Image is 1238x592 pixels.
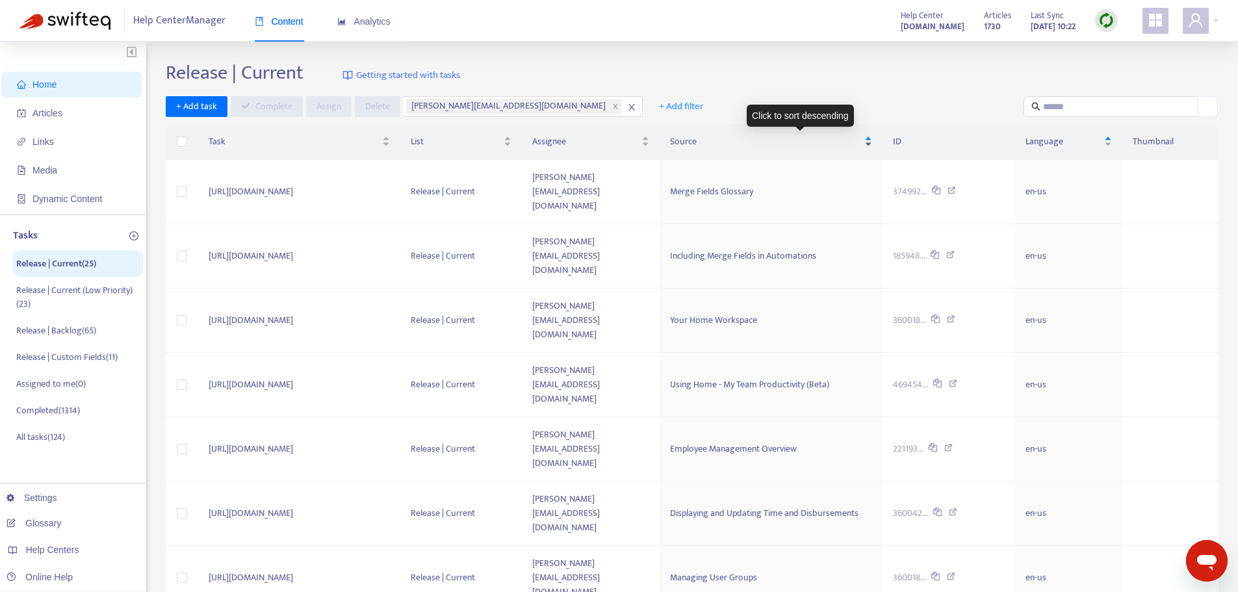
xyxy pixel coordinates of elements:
[337,17,346,26] span: area-chart
[1015,160,1122,224] td: en-us
[984,19,1001,34] strong: 1730
[133,8,226,33] span: Help Center Manager
[198,224,401,289] td: [URL][DOMAIN_NAME]
[356,68,460,83] span: Getting started with tasks
[6,518,61,528] a: Glossary
[532,135,639,149] span: Assignee
[522,289,660,353] td: [PERSON_NAME][EMAIL_ADDRESS][DOMAIN_NAME]
[17,166,26,175] span: file-image
[198,160,401,224] td: [URL][DOMAIN_NAME]
[1015,353,1122,417] td: en-us
[26,545,79,555] span: Help Centers
[1015,224,1122,289] td: en-us
[522,224,660,289] td: [PERSON_NAME][EMAIL_ADDRESS][DOMAIN_NAME]
[32,79,57,90] span: Home
[19,12,110,30] img: Swifteq
[400,482,522,546] td: Release | Current
[670,313,757,328] span: Your Home Workspace
[32,136,54,147] span: Links
[893,378,928,392] span: 469454...
[400,160,522,224] td: Release | Current
[400,289,522,353] td: Release | Current
[16,283,140,311] p: Release | Current (Low Priority) ( 23 )
[231,96,303,117] button: Complete
[16,350,118,364] p: Release | Custom Fields ( 11 )
[1031,102,1040,111] span: search
[17,109,26,118] span: account-book
[400,417,522,482] td: Release | Current
[166,96,227,117] button: + Add task
[612,103,619,110] span: close
[901,19,964,34] a: [DOMAIN_NAME]
[1015,417,1122,482] td: en-us
[13,228,38,244] p: Tasks
[893,571,926,585] span: 360018...
[984,8,1011,23] span: Articles
[670,248,816,263] span: Including Merge Fields in Automations
[1186,540,1228,582] iframe: Button to launch messaging window
[6,493,57,503] a: Settings
[198,124,401,160] th: Task
[337,16,391,27] span: Analytics
[32,194,102,204] span: Dynamic Content
[649,96,714,117] button: + Add filter
[659,99,704,114] span: + Add filter
[255,16,303,27] span: Content
[32,108,62,118] span: Articles
[1122,124,1219,160] th: Thumbnail
[400,224,522,289] td: Release | Current
[522,353,660,417] td: [PERSON_NAME][EMAIL_ADDRESS][DOMAIN_NAME]
[522,124,660,160] th: Assignee
[670,377,829,392] span: Using Home - My Team Productivity (Beta)
[306,96,352,117] button: Assign
[17,80,26,89] span: home
[901,8,944,23] span: Help Center
[1098,12,1115,29] img: sync.dc5367851b00ba804db3.png
[6,572,73,582] a: Online Help
[670,441,797,456] span: Employee Management Overview
[1148,12,1163,28] span: appstore
[17,194,26,203] span: container
[342,61,460,90] a: Getting started with tasks
[16,377,86,391] p: Assigned to me ( 0 )
[670,506,858,521] span: Displaying and Updating Time and Disbursements
[893,313,926,328] span: 360018...
[255,17,264,26] span: book
[209,135,380,149] span: Task
[355,96,400,117] button: Delete
[1015,289,1122,353] td: en-us
[198,482,401,546] td: [URL][DOMAIN_NAME]
[522,417,660,482] td: [PERSON_NAME][EMAIL_ADDRESS][DOMAIN_NAME]
[1025,135,1102,149] span: Language
[893,442,923,456] span: 221193...
[893,506,928,521] span: 360042...
[17,137,26,146] span: link
[16,430,65,444] p: All tasks ( 124 )
[129,231,138,240] span: plus-circle
[198,353,401,417] td: [URL][DOMAIN_NAME]
[893,185,927,199] span: 374992...
[16,404,80,417] p: Completed ( 1314 )
[166,61,303,84] h2: Release | Current
[1031,19,1076,34] strong: [DATE] 10:22
[893,249,925,263] span: 185948...
[16,324,96,337] p: Release | Backlog ( 65 )
[411,135,501,149] span: List
[522,160,660,224] td: [PERSON_NAME][EMAIL_ADDRESS][DOMAIN_NAME]
[342,70,353,81] img: image-link
[198,417,401,482] td: [URL][DOMAIN_NAME]
[670,135,862,149] span: Source
[411,99,610,114] span: [PERSON_NAME][EMAIL_ADDRESS][DOMAIN_NAME]
[1015,482,1122,546] td: en-us
[176,99,217,114] span: + Add task
[16,257,96,270] p: Release | Current ( 25 )
[1031,8,1064,23] span: Last Sync
[522,482,660,546] td: [PERSON_NAME][EMAIL_ADDRESS][DOMAIN_NAME]
[32,165,57,175] span: Media
[1188,12,1204,28] span: user
[400,353,522,417] td: Release | Current
[627,103,636,112] span: close
[670,184,753,199] span: Merge Fields Glossary
[670,570,757,585] span: Managing User Groups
